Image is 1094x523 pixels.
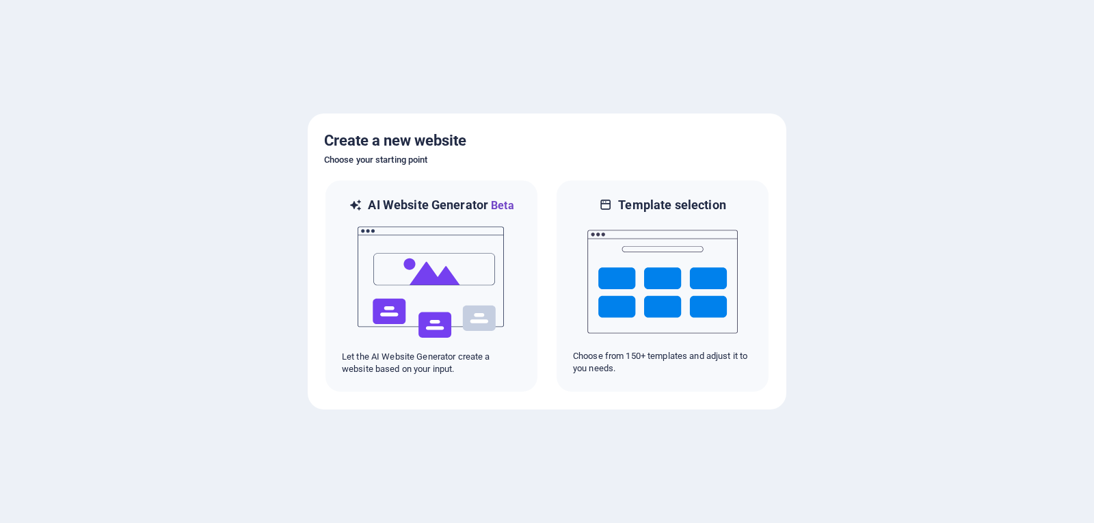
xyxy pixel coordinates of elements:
[488,199,514,212] span: Beta
[555,179,770,393] div: Template selectionChoose from 150+ templates and adjust it to you needs.
[324,152,770,168] h6: Choose your starting point
[368,197,513,214] h6: AI Website Generator
[618,197,725,213] h6: Template selection
[324,130,770,152] h5: Create a new website
[356,214,507,351] img: ai
[573,350,752,375] p: Choose from 150+ templates and adjust it to you needs.
[342,351,521,375] p: Let the AI Website Generator create a website based on your input.
[324,179,539,393] div: AI Website GeneratorBetaaiLet the AI Website Generator create a website based on your input.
